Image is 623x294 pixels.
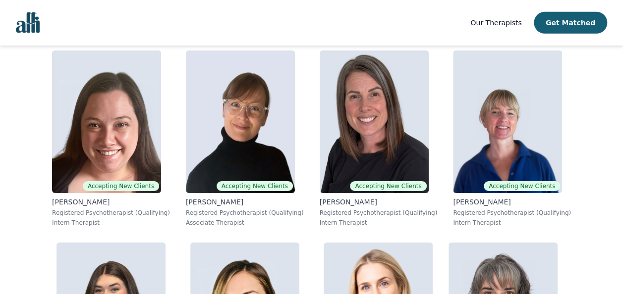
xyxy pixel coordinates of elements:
p: [PERSON_NAME] [453,197,571,207]
span: Accepting New Clients [83,181,159,191]
button: Get Matched [534,12,607,34]
img: Jennifer_Weber [52,50,161,193]
p: Associate Therapist [186,219,304,227]
p: Registered Psychotherapist (Qualifying) [52,209,170,217]
p: Intern Therapist [52,219,170,227]
p: Registered Psychotherapist (Qualifying) [186,209,304,217]
a: Stephanie_BunkerAccepting New Clients[PERSON_NAME]Registered Psychotherapist (Qualifying)Intern T... [312,43,446,235]
a: Angela_EarlAccepting New Clients[PERSON_NAME]Registered Psychotherapist (Qualifying)Associate The... [178,43,312,235]
p: Intern Therapist [320,219,438,227]
img: alli logo [16,12,40,33]
span: Accepting New Clients [217,181,293,191]
img: Angela_Earl [186,50,295,193]
p: [PERSON_NAME] [186,197,304,207]
img: Heather_Barker [453,50,562,193]
p: Intern Therapist [453,219,571,227]
span: Our Therapists [470,19,521,27]
a: Jennifer_WeberAccepting New Clients[PERSON_NAME]Registered Psychotherapist (Qualifying)Intern The... [44,43,178,235]
p: [PERSON_NAME] [320,197,438,207]
a: Our Therapists [470,17,521,29]
span: Accepting New Clients [350,181,426,191]
p: Registered Psychotherapist (Qualifying) [320,209,438,217]
p: Registered Psychotherapist (Qualifying) [453,209,571,217]
span: Accepting New Clients [484,181,560,191]
a: Heather_BarkerAccepting New Clients[PERSON_NAME]Registered Psychotherapist (Qualifying)Intern The... [445,43,579,235]
img: Stephanie_Bunker [320,50,429,193]
p: [PERSON_NAME] [52,197,170,207]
